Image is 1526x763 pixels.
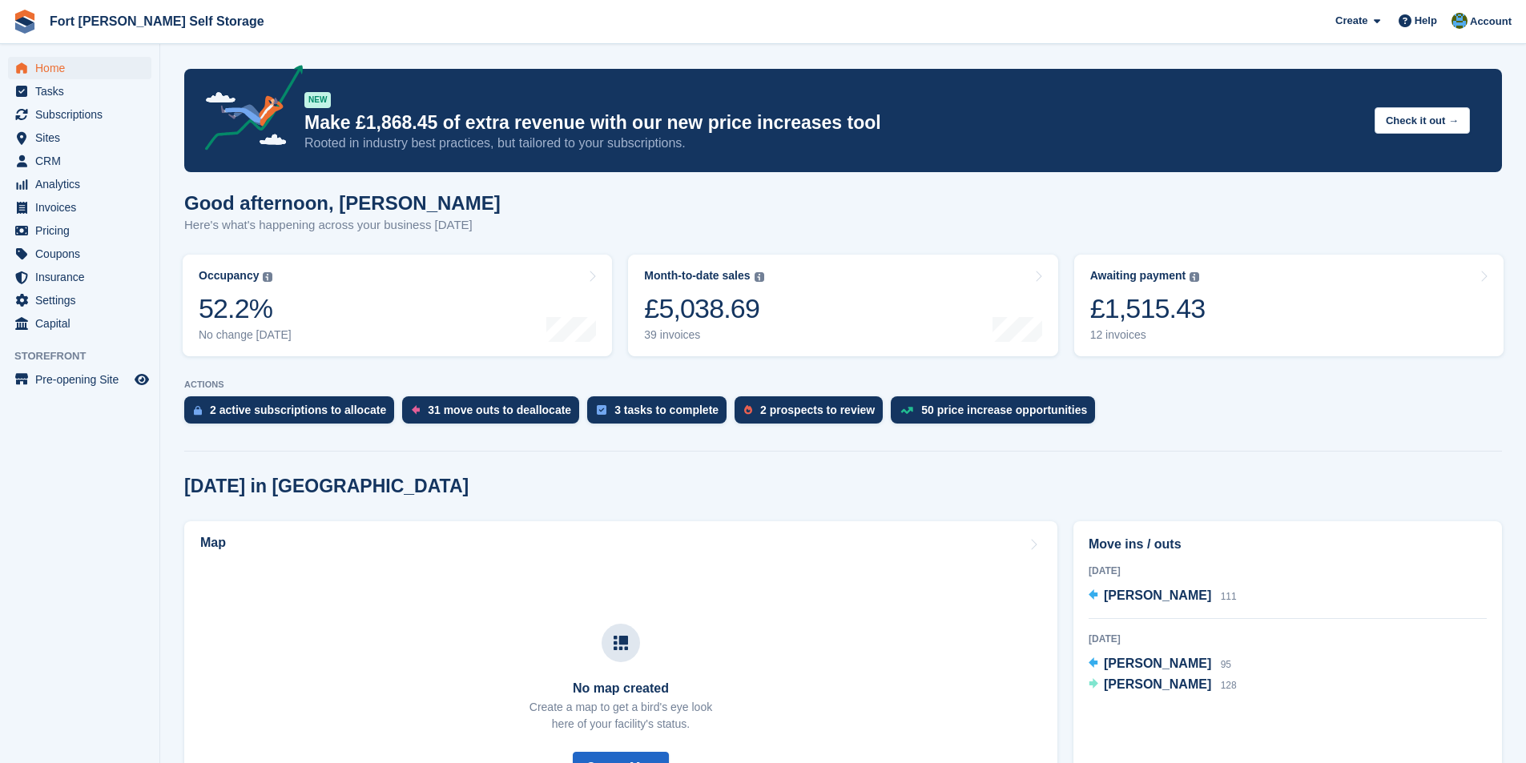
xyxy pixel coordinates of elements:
span: 128 [1221,680,1237,691]
img: price_increase_opportunities-93ffe204e8149a01c8c9dc8f82e8f89637d9d84a8eef4429ea346261dce0b2c0.svg [900,407,913,414]
div: Awaiting payment [1090,269,1186,283]
a: [PERSON_NAME] 128 [1089,675,1237,696]
p: Create a map to get a bird's eye look here of your facility's status. [529,699,712,733]
a: Fort [PERSON_NAME] Self Storage [43,8,271,34]
a: Awaiting payment £1,515.43 12 invoices [1074,255,1504,356]
img: stora-icon-8386f47178a22dfd0bd8f6a31ec36ba5ce8667c1dd55bd0f319d3a0aa187defe.svg [13,10,37,34]
p: Here's what's happening across your business [DATE] [184,216,501,235]
div: 2 active subscriptions to allocate [210,404,386,416]
div: 31 move outs to deallocate [428,404,571,416]
div: 2 prospects to review [760,404,875,416]
div: [DATE] [1089,564,1487,578]
div: No change [DATE] [199,328,292,342]
span: Analytics [35,173,131,195]
img: icon-info-grey-7440780725fd019a000dd9b08b2336e03edf1995a4989e88bcd33f0948082b44.svg [755,272,764,282]
span: [PERSON_NAME] [1104,657,1211,670]
span: Home [35,57,131,79]
span: Capital [35,312,131,335]
div: £1,515.43 [1090,292,1206,325]
div: [DATE] [1089,632,1487,646]
img: task-75834270c22a3079a89374b754ae025e5fb1db73e45f91037f5363f120a921f8.svg [597,405,606,415]
img: icon-info-grey-7440780725fd019a000dd9b08b2336e03edf1995a4989e88bcd33f0948082b44.svg [263,272,272,282]
span: Pricing [35,219,131,242]
img: icon-info-grey-7440780725fd019a000dd9b08b2336e03edf1995a4989e88bcd33f0948082b44.svg [1190,272,1199,282]
img: prospect-51fa495bee0391a8d652442698ab0144808aea92771e9ea1ae160a38d050c398.svg [744,405,752,415]
h2: Move ins / outs [1089,535,1487,554]
a: menu [8,196,151,219]
span: 111 [1221,591,1237,602]
p: ACTIONS [184,379,1502,390]
a: menu [8,80,151,102]
span: Account [1470,14,1512,30]
a: [PERSON_NAME] 111 [1089,586,1237,607]
span: CRM [35,150,131,172]
div: NEW [304,92,331,108]
span: Help [1415,13,1437,29]
p: Make £1,868.45 of extra revenue with our new price increases tool [304,111,1362,135]
a: menu [8,126,151,149]
a: Occupancy 52.2% No change [DATE] [183,255,612,356]
a: menu [8,266,151,288]
span: Pre-opening Site [35,368,131,391]
a: menu [8,150,151,172]
span: Create [1335,13,1367,29]
button: Check it out → [1375,107,1470,134]
div: £5,038.69 [644,292,763,325]
span: [PERSON_NAME] [1104,588,1211,602]
a: menu [8,57,151,79]
h1: Good afternoon, [PERSON_NAME] [184,192,501,214]
span: [PERSON_NAME] [1104,677,1211,691]
img: price-adjustments-announcement-icon-8257ccfd72463d97f412b2fc003d46551f7dbcb40ab6d574587a9cd5c0d94... [191,65,304,156]
div: 52.2% [199,292,292,325]
span: Invoices [35,196,131,219]
a: menu [8,243,151,265]
img: move_outs_to_deallocate_icon-f764333ba52eb49d3ac5e1228854f67142a1ed5810a6f6cc68b1a99e826820c5.svg [412,405,420,415]
span: 95 [1221,659,1231,670]
a: Month-to-date sales £5,038.69 39 invoices [628,255,1057,356]
a: menu [8,289,151,311]
a: [PERSON_NAME] 95 [1089,654,1231,675]
h3: No map created [529,681,712,696]
a: 31 move outs to deallocate [402,396,587,432]
span: Subscriptions [35,103,131,126]
a: 3 tasks to complete [587,396,735,432]
span: Sites [35,126,131,149]
a: 2 prospects to review [735,396,891,432]
span: Coupons [35,243,131,265]
div: 3 tasks to complete [614,404,719,416]
h2: [DATE] in [GEOGRAPHIC_DATA] [184,476,469,497]
a: menu [8,173,151,195]
span: Tasks [35,80,131,102]
img: active_subscription_to_allocate_icon-d502201f5373d7db506a760aba3b589e785aa758c864c3986d89f69b8ff3... [194,405,202,416]
span: Insurance [35,266,131,288]
div: 39 invoices [644,328,763,342]
a: menu [8,312,151,335]
p: Rooted in industry best practices, but tailored to your subscriptions. [304,135,1362,152]
h2: Map [200,536,226,550]
div: 12 invoices [1090,328,1206,342]
div: Occupancy [199,269,259,283]
a: menu [8,219,151,242]
a: 50 price increase opportunities [891,396,1103,432]
img: Alex [1452,13,1468,29]
span: Settings [35,289,131,311]
div: Month-to-date sales [644,269,750,283]
div: 50 price increase opportunities [921,404,1087,416]
a: menu [8,103,151,126]
a: menu [8,368,151,391]
a: Preview store [132,370,151,389]
img: map-icn-33ee37083ee616e46c38cad1a60f524a97daa1e2b2c8c0bc3eb3415660979fc1.svg [614,636,628,650]
span: Storefront [14,348,159,364]
a: 2 active subscriptions to allocate [184,396,402,432]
